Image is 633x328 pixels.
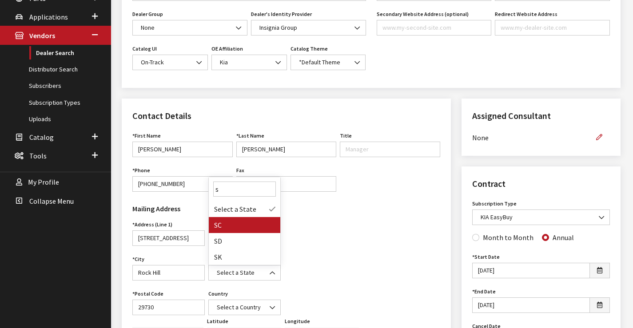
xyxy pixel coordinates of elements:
input: M/d/yyyy [472,297,590,313]
span: My Profile [28,178,59,187]
span: *Default Theme [291,55,366,70]
h2: Contact Details [132,109,440,123]
input: Search [213,182,276,197]
input: Manager [340,142,440,157]
span: Collapse Menu [29,197,74,205]
label: Title [340,132,352,140]
span: Insignia Group [257,23,360,32]
label: First Name [132,132,161,140]
label: Longitude [285,317,310,325]
label: City [132,255,144,263]
label: OE Affiliation [211,45,243,53]
input: John [132,142,233,157]
label: Catalog Theme [291,45,328,53]
label: Postal Code [132,290,163,298]
span: Insignia Group [251,20,366,36]
span: KIA EasyBuy [478,213,604,222]
input: www.my-second-site.com [377,20,492,36]
label: Address (Line 1) [132,221,172,229]
label: Last Name [236,132,264,140]
label: Subscription Type [472,200,517,208]
input: 29730 [132,300,205,315]
input: www.my-dealer-site.com [495,20,610,36]
button: Open date picker [589,263,610,278]
label: End Date [472,288,496,296]
span: Applications [29,12,68,21]
label: Month to Month [483,232,533,243]
label: Dealer's Identity Provider [251,10,312,18]
span: On-Track [138,58,202,67]
label: Redirect Website Address [495,10,557,18]
span: Tools [29,151,47,160]
label: Dealer Group [132,10,163,18]
label: Annual [553,232,574,243]
h3: Mailing Address [132,203,281,214]
li: SC [209,217,280,233]
span: Vendors [29,32,55,40]
label: Catalog UI [132,45,157,53]
span: None [132,20,247,36]
span: Select a Country [214,303,275,312]
input: 153 South Oakland Avenue [132,230,205,246]
input: 803-366-1047 [236,176,337,192]
label: Fax [236,166,244,174]
span: None [138,23,242,32]
button: Edit Assigned Consultant [589,130,610,145]
button: Open date picker [589,297,610,313]
label: Start Date [472,253,500,261]
li: SK [209,249,280,265]
span: Kia [217,58,281,67]
label: Country [208,290,228,298]
h2: Assigned Consultant [472,109,610,123]
input: 888-579-4458 [132,176,233,192]
span: None [472,132,589,143]
span: Select a State [208,265,281,281]
span: Select a State [214,268,275,277]
label: Phone [132,166,150,174]
label: Secondary Website Address (optional) [377,10,469,18]
span: On-Track [132,55,208,70]
span: KIA EasyBuy [472,209,610,225]
input: M/d/yyyy [472,263,590,278]
h2: Contract [472,177,610,190]
span: Catalog [29,133,54,142]
span: Kia [211,55,287,70]
span: *Default Theme [296,58,360,67]
input: Doe [236,142,337,157]
input: Rock Hill [132,265,205,281]
li: SD [209,233,280,249]
li: Select a State [209,201,280,217]
label: Latitude [207,317,228,325]
span: Select a Country [208,300,281,315]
